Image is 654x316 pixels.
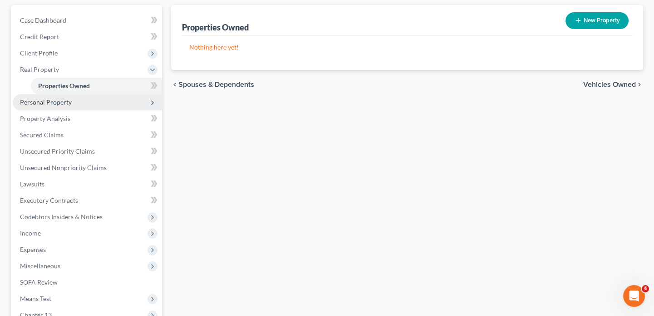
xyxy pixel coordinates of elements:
[31,78,162,94] a: Properties Owned
[13,12,162,29] a: Case Dashboard
[20,196,78,204] span: Executory Contracts
[13,160,162,176] a: Unsecured Nonpriority Claims
[178,81,254,88] span: Spouses & Dependents
[189,43,625,52] p: Nothing here yet!
[20,49,58,57] span: Client Profile
[20,246,46,253] span: Expenses
[13,176,162,192] a: Lawsuits
[20,164,107,171] span: Unsecured Nonpriority Claims
[13,127,162,143] a: Secured Claims
[642,285,649,292] span: 4
[20,65,59,73] span: Real Property
[20,262,60,270] span: Miscellaneous
[20,278,58,286] span: SOFA Review
[623,285,645,307] iframe: Intercom live chat
[583,81,643,88] button: Vehicles Owned chevron_right
[20,213,103,221] span: Codebtors Insiders & Notices
[38,82,90,90] span: Properties Owned
[20,98,72,106] span: Personal Property
[20,295,51,302] span: Means Test
[565,12,629,29] button: New Property
[583,81,636,88] span: Vehicles Owned
[20,229,41,237] span: Income
[20,16,66,24] span: Case Dashboard
[13,274,162,291] a: SOFA Review
[13,29,162,45] a: Credit Report
[13,143,162,160] a: Unsecured Priority Claims
[13,110,162,127] a: Property Analysis
[171,81,178,88] i: chevron_left
[20,131,64,139] span: Secured Claims
[20,33,59,40] span: Credit Report
[20,147,95,155] span: Unsecured Priority Claims
[636,81,643,88] i: chevron_right
[182,22,249,33] div: Properties Owned
[20,115,70,122] span: Property Analysis
[13,192,162,209] a: Executory Contracts
[171,81,254,88] button: chevron_left Spouses & Dependents
[20,180,44,188] span: Lawsuits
